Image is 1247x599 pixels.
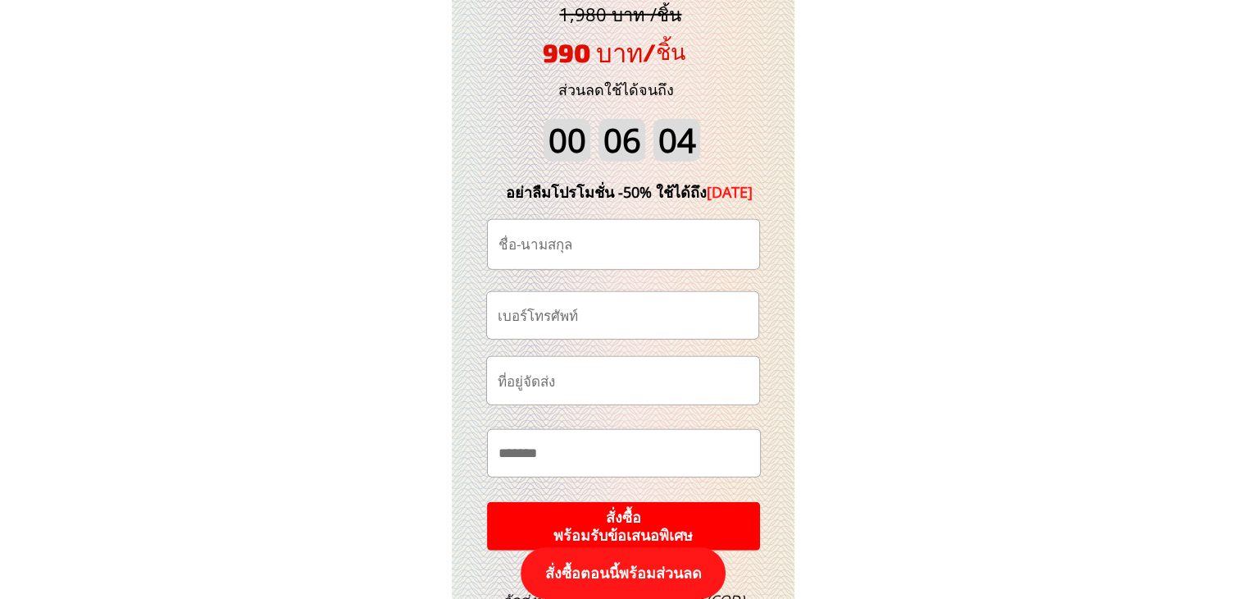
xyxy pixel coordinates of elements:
[559,2,681,26] span: 1,980 บาท /ชิ้น
[543,37,643,67] span: 990 บาท
[494,292,752,339] input: เบอร์โทรศัพท์
[521,547,726,599] p: สั่งซื้อตอนนี้พร้อมส่วนลด
[494,357,753,405] input: ที่อยู่จัดส่ง
[643,38,685,64] span: /ชิ้น
[494,220,753,269] input: ชื่อ-นามสกุล
[481,181,778,204] div: อย่าลืมโปรโมชั่น -50% ใช้ได้ถึง
[486,502,760,551] p: สั่งซื้อ พร้อมรับข้อเสนอพิเศษ
[536,78,696,102] h3: ส่วนลดใช้ได้จนถึง
[707,182,753,202] span: [DATE]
